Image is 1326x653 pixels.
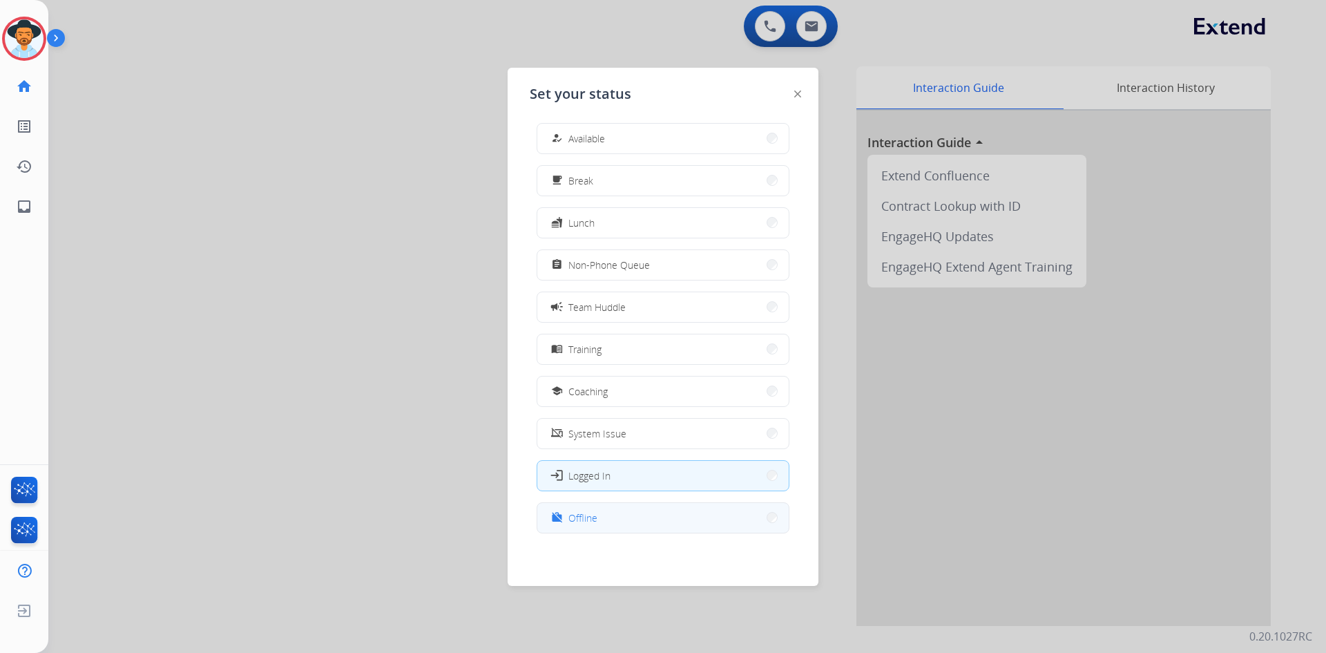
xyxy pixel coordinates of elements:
[537,377,789,406] button: Coaching
[5,19,44,58] img: avatar
[537,292,789,322] button: Team Huddle
[794,91,801,97] img: close-button
[551,512,563,524] mat-icon: work_off
[551,386,563,397] mat-icon: school
[16,118,32,135] mat-icon: list_alt
[537,419,789,448] button: System Issue
[537,124,789,153] button: Available
[530,84,631,104] span: Set your status
[568,131,605,146] span: Available
[1249,628,1312,645] p: 0.20.1027RC
[551,175,563,187] mat-icon: free_breakfast
[551,259,563,271] mat-icon: assignment
[568,384,608,399] span: Coaching
[568,426,626,441] span: System Issue
[537,334,789,364] button: Training
[537,166,789,196] button: Break
[568,511,597,525] span: Offline
[551,217,563,229] mat-icon: fastfood
[537,503,789,533] button: Offline
[568,258,650,272] span: Non-Phone Queue
[551,343,563,355] mat-icon: menu_book
[568,216,595,230] span: Lunch
[568,469,611,483] span: Logged In
[537,461,789,491] button: Logged In
[550,469,564,482] mat-icon: login
[537,250,789,280] button: Non-Phone Queue
[568,342,602,357] span: Training
[551,428,563,439] mat-icon: phonelink_off
[537,208,789,238] button: Lunch
[16,158,32,175] mat-icon: history
[568,300,626,314] span: Team Huddle
[551,133,563,144] mat-icon: how_to_reg
[550,300,564,314] mat-icon: campaign
[568,173,593,188] span: Break
[16,78,32,95] mat-icon: home
[16,198,32,215] mat-icon: inbox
